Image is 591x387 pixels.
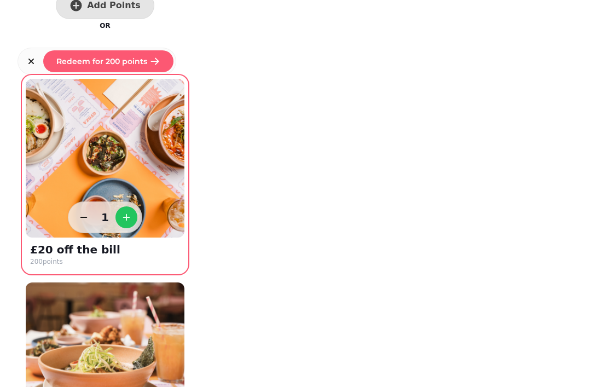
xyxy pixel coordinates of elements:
[30,242,120,257] p: £20 off the bill
[56,57,147,65] span: Redeem for 200 points
[26,79,184,238] img: £20 off the bill
[100,21,110,30] p: OR
[43,50,173,72] button: Redeem for 200 points
[30,257,63,266] div: 200 points
[87,1,141,10] span: Add Points
[97,210,113,225] p: 1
